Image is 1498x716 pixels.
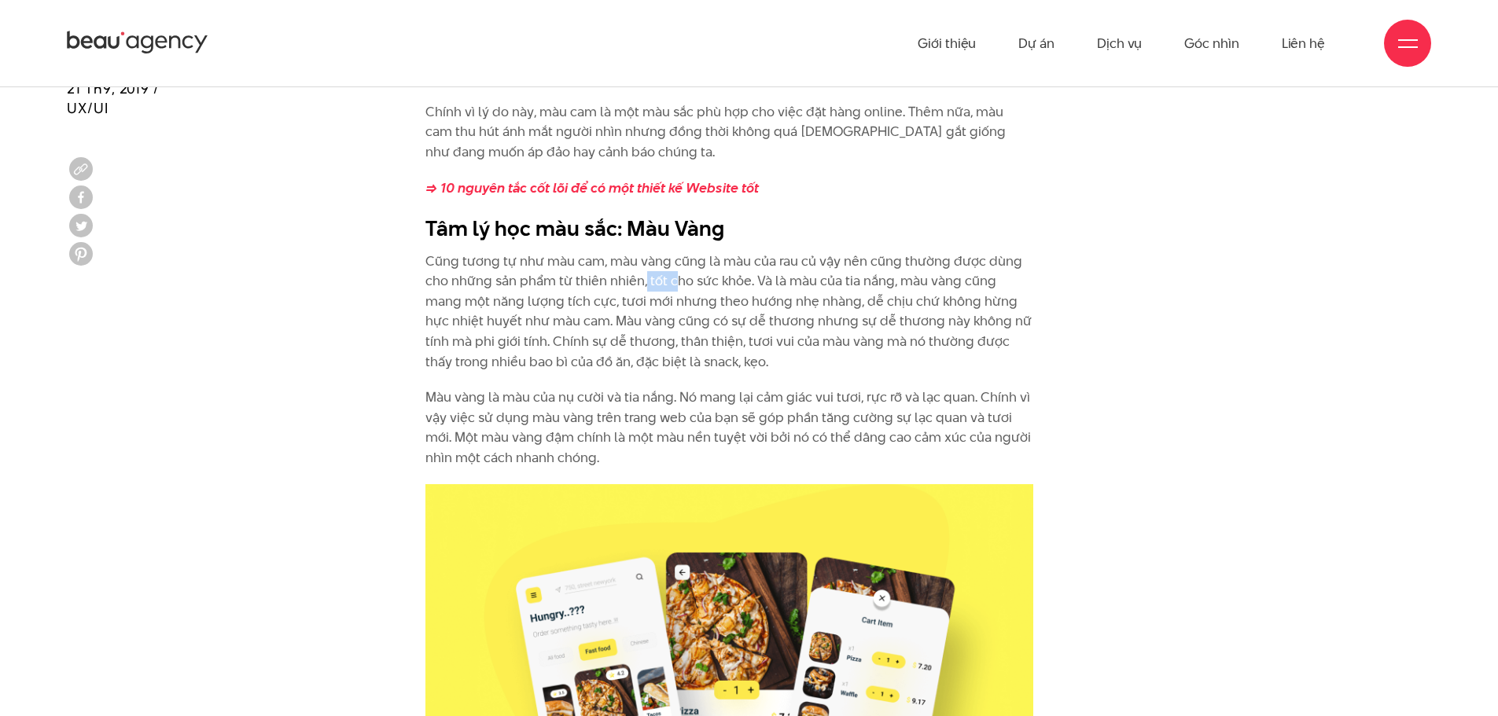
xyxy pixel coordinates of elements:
[425,102,1033,163] p: Chính vì lý do này, màu cam là một màu sắc phù hợp cho việc đặt hàng online. Thêm nữa, màu cam th...
[425,178,759,197] a: => 10 nguyên tắc cốt lõi để có một thiết kế Website tốt
[425,387,1033,468] p: Màu vàng là màu của nụ cười và tia nắng. Nó mang lại cảm giác vui tươi, rực rỡ và lạc quan. Chính...
[425,252,1033,373] p: Cũng tương tự như màu cam, màu vàng cũng là màu của rau củ vậy nên cũng thường được dùng cho nhữn...
[67,79,160,118] span: 21 Th9, 2019 / UX/UI
[425,214,724,243] b: Tâm lý học màu sắc: Màu Vàng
